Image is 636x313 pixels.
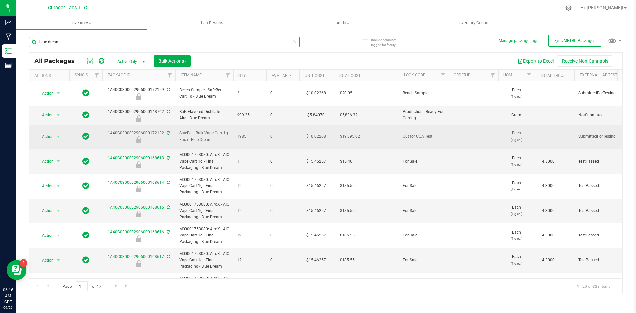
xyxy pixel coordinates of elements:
span: Each [502,87,531,100]
a: 1A40C0300002906000168613 [108,156,164,160]
td: $10.02268 [299,125,333,149]
td: $15.46257 [299,248,333,273]
span: Sync from Compliance System [166,205,170,210]
p: (1 g ea.) [502,235,531,242]
span: Production - Ready For Carting [403,109,445,121]
div: Out for COA Test [101,136,176,143]
span: 12 [237,257,262,263]
span: Sync from Compliance System [166,87,170,92]
span: Each [502,180,531,192]
p: (1 g ea.) [502,161,531,168]
div: For Sale [101,161,176,168]
span: Out for COA Test [403,133,445,140]
span: 0 [270,232,295,238]
span: M00001753080: AiroX - AIO Vape Cart 1g - Final Packaging - Blue Dream [179,275,229,294]
td: $15.46257 [299,223,333,248]
div: For Sale [101,211,176,217]
span: Action [36,182,54,191]
iframe: Resource center [7,260,26,280]
span: In Sync [82,132,89,141]
span: Sync from Compliance System [166,131,170,135]
span: In Sync [82,206,89,215]
span: Sync from Compliance System [166,254,170,259]
span: 12 [237,232,262,238]
span: Each [502,155,531,168]
span: For Sale [403,183,445,189]
span: In Sync [82,88,89,98]
p: (1 g ea.) [502,260,531,267]
span: Page of 17 [57,281,107,291]
input: 1 [76,281,88,291]
span: select [54,132,63,141]
span: Gram [502,112,531,118]
span: Sync METRC Packages [554,38,595,43]
a: Filter [524,70,535,81]
td: $15.46257 [299,199,333,224]
a: Filter [487,70,498,81]
span: Inventory Counts [450,20,499,26]
a: Total Cost [338,73,361,78]
p: (1 g ea.) [502,186,531,192]
span: select [54,231,63,240]
inline-svg: Manufacturing [5,33,12,40]
div: Actions [34,73,67,78]
span: $185.55 [337,255,358,265]
span: select [54,256,63,265]
inline-svg: Inventory [5,48,12,54]
span: In Sync [82,255,89,265]
span: Sync from Compliance System [166,230,170,234]
a: Item Name [181,73,202,77]
button: Export to Excel [513,55,558,67]
a: Inventory Counts [408,16,539,30]
span: select [54,89,63,98]
span: M00001753080: AiroX - AIO Vape Cart 1g - Final Packaging - Blue Dream [179,226,229,245]
span: Bench Sample [403,90,445,96]
td: $15.46257 [299,174,333,199]
a: 1A40C0300002906000168615 [108,205,164,210]
button: Sync METRC Packages [548,35,601,47]
div: 1A40C0300002906000172132 [101,130,176,143]
a: Total THC% [540,73,564,78]
span: Action [36,132,54,141]
span: Action [36,256,54,265]
span: Sync from Compliance System [166,180,170,185]
span: 12 [237,208,262,214]
span: Include items not tagged for facility [371,37,404,47]
div: For Sale [101,260,176,267]
a: 1A40C0300002906000168617 [108,254,164,259]
span: Audit [278,20,408,26]
a: Go to the last page [122,281,131,290]
div: For Sale [101,235,176,242]
a: Lock Code [404,73,425,77]
a: Audit [278,16,408,30]
span: M00001753080: AiroX - AIO Vape Cart 1g - Final Packaging - Blue Dream [179,201,229,221]
a: Available [272,73,291,78]
a: Sync Status [75,73,100,77]
span: Hi, [PERSON_NAME]! [580,5,623,10]
a: 1A40C0300002906000168616 [108,230,164,234]
span: M00001753080: AiroX - AIO Vape Cart 1g - Final Packaging - Blue Dream [179,251,229,270]
a: Filter [222,70,233,81]
span: 0 [270,133,295,140]
a: External Lab Test Result [580,73,632,77]
span: For Sale [403,158,445,165]
a: Order Id [454,73,471,77]
span: Each [502,130,531,143]
p: 09/26 [3,305,13,310]
span: $20.05 [337,88,356,98]
div: 1A40C0300002906000148762 [101,109,176,122]
span: 0 [270,208,295,214]
span: 0 [270,112,295,118]
span: Bulk Flavored Distillate - Airo - Blue Dream [179,109,229,121]
span: Sync from Compliance System [166,109,170,114]
span: 4.3000 [539,181,558,191]
span: In Sync [82,181,89,190]
span: 2 [237,90,262,96]
inline-svg: Analytics [5,19,12,26]
inline-svg: Reports [5,62,12,69]
td: $15.46257 [299,149,333,174]
span: M00001753080: AiroX - AIO Vape Cart 1g - Final Packaging - Blue Dream [179,152,229,171]
span: Curador Labs, LLC [48,5,87,11]
span: Each [502,254,531,266]
a: Filter [164,70,175,81]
